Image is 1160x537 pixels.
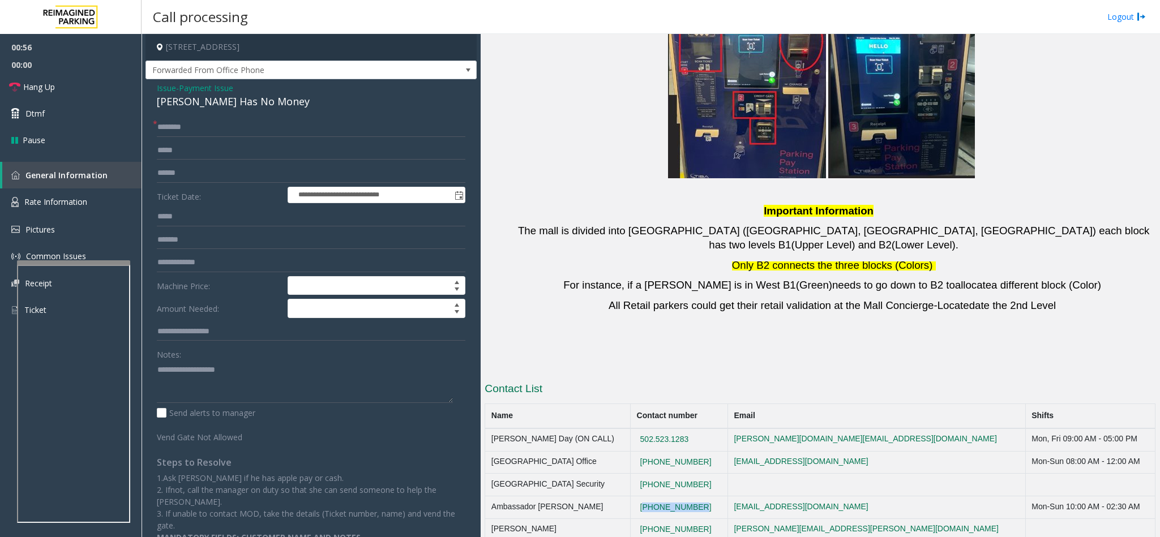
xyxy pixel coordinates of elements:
span: , call the manager on duty so that she can send someone to help the [PERSON_NAME]. [157,484,436,507]
span: 3. If unable to contact MOD, take the details (Ticket number, name) and vend [157,508,441,519]
span: Decrease value [449,286,465,295]
span: Issue [157,82,176,94]
span: not [170,484,183,495]
span: Rate Information [24,196,87,207]
span: Dtmf [25,108,45,119]
span: Increase value [449,277,465,286]
label: Vend Gate Not Allowed [154,427,285,443]
span: Toggle popup [452,187,465,203]
label: Notes: [157,345,181,360]
span: Located [938,299,975,311]
span: Pictures [25,224,55,235]
img: 'icon' [11,226,20,233]
span: Pause [23,134,45,146]
div: Mon-Sun 08:00 AM - 12:00 AM [1031,457,1149,466]
img: 'icon' [11,305,19,315]
a: [EMAIL_ADDRESS][DOMAIN_NAME] [734,457,868,466]
span: All Retail parkers could get their retail validation at the Mall Concierge- [609,299,938,311]
a: [PERSON_NAME][DOMAIN_NAME][EMAIL_ADDRESS][DOMAIN_NAME] [734,434,996,443]
td: [PERSON_NAME] Day (ON CALL) [485,428,631,451]
span: Ask [PERSON_NAME] if he has apple pay or cash. [163,472,344,483]
button: [PHONE_NUMBER] [637,480,715,490]
div: Mon, Fri 09:00 AM - 05:00 PM [1031,435,1149,444]
a: Logout [1107,11,1146,23]
th: Name [485,403,631,428]
img: 'icon' [11,197,19,207]
button: [PHONE_NUMBER] [637,502,715,513]
span: Important Information [764,205,874,217]
td: Ambassador [PERSON_NAME] [485,496,631,519]
span: ate the 2nd Level [975,299,1056,311]
img: 'icon' [11,171,20,179]
label: Ticket Date: [154,187,285,204]
span: . [173,520,175,531]
img: logout [1137,11,1146,23]
a: General Information [2,162,142,188]
div: Mon-Sun 10:00 AM - 02:30 AM [1031,502,1149,512]
td: [GEOGRAPHIC_DATA] Security [485,474,631,496]
h4: Steps to Resolve [157,457,465,468]
label: Amount Needed: [154,299,285,318]
h3: Call processing [147,3,254,31]
span: Decrease value [449,308,465,317]
span: For instance, if a [PERSON_NAME] is in West B1(Green)needs to go down to B2 to [563,279,955,291]
span: Hang Up [23,81,55,93]
h4: [STREET_ADDRESS] [145,34,477,61]
span: Payment Issue [179,82,233,94]
span: 1. [157,472,163,483]
span: The mall is divided into [GEOGRAPHIC_DATA] ([GEOGRAPHIC_DATA], [GEOGRAPHIC_DATA], [GEOGRAPHIC_DAT... [518,225,1150,251]
span: General Information [25,170,108,181]
span: allocate [955,279,991,291]
a: [EMAIL_ADDRESS][DOMAIN_NAME] [734,502,868,511]
a: [PERSON_NAME][EMAIL_ADDRESS][PERSON_NAME][DOMAIN_NAME] [734,524,999,533]
td: [GEOGRAPHIC_DATA] Office [485,451,631,474]
th: Email [727,403,1025,428]
img: 'icon' [11,252,20,261]
div: [PERSON_NAME] Has No Money [157,94,465,109]
label: Machine Price: [154,276,285,295]
th: Contact number [631,403,728,428]
h3: Contact List [485,381,1155,399]
span: Forwarded From Office Phone [146,61,410,79]
button: 502.523.1283 [637,435,692,445]
th: Shifts [1025,403,1155,428]
span: 2. If [157,484,170,495]
span: - [176,83,233,93]
button: [PHONE_NUMBER] [637,457,715,467]
span: Common Issues [26,251,86,261]
span: a different block (Color) [991,279,1101,291]
button: [PHONE_NUMBER] [637,525,715,535]
span: the gate [157,508,455,531]
span: Only B2 connects the three blocks (Colors) [732,259,933,271]
label: Send alerts to manager [157,407,255,419]
span: Increase value [449,299,465,308]
img: 'icon' [11,280,19,287]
